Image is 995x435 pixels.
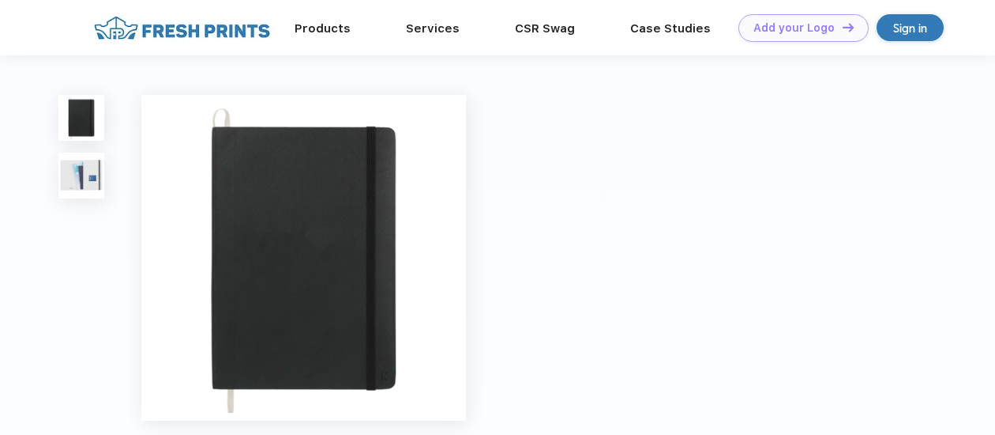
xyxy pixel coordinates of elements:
[58,153,104,199] img: func=resize&h=100
[89,14,275,42] img: fo%20logo%202.webp
[295,21,351,36] a: Products
[877,14,944,41] a: Sign in
[843,23,854,32] img: DT
[58,95,104,141] img: func=resize&h=100
[893,19,927,37] div: Sign in
[753,21,835,35] div: Add your Logo
[141,95,466,420] img: func=resize&h=640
